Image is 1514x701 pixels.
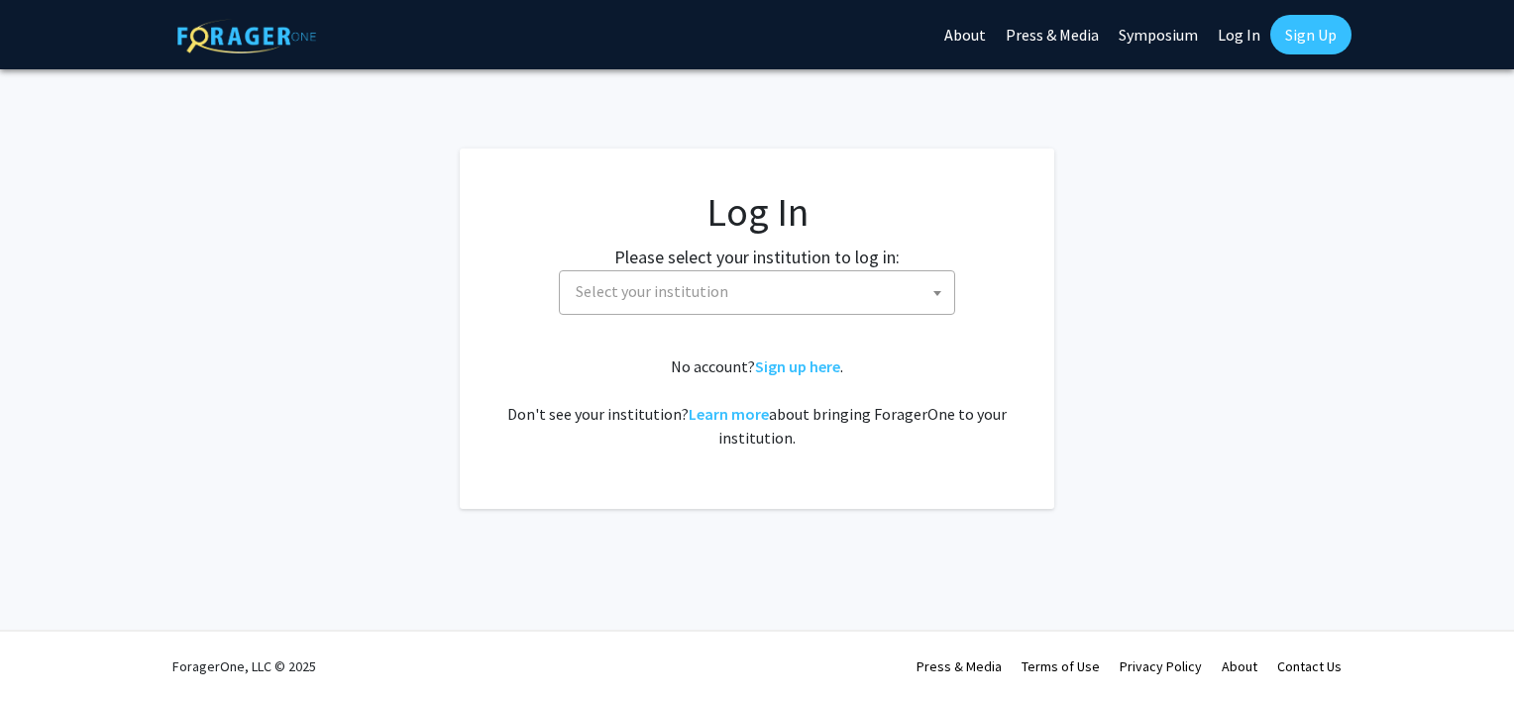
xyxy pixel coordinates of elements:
a: Terms of Use [1022,657,1100,675]
span: Select your institution [559,270,955,315]
label: Please select your institution to log in: [614,244,900,270]
a: Learn more about bringing ForagerOne to your institution [689,404,769,424]
div: ForagerOne, LLC © 2025 [172,632,316,701]
img: ForagerOne Logo [177,19,316,53]
a: Sign Up [1270,15,1352,54]
a: Press & Media [917,657,1002,675]
a: Sign up here [755,356,840,376]
a: Privacy Policy [1120,657,1202,675]
div: No account? . Don't see your institution? about bringing ForagerOne to your institution. [499,354,1015,450]
span: Select your institution [576,281,728,301]
h1: Log In [499,188,1015,236]
span: Select your institution [568,271,954,312]
a: About [1222,657,1257,675]
a: Contact Us [1277,657,1342,675]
